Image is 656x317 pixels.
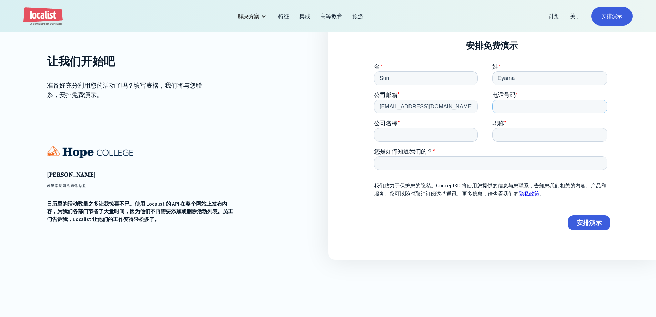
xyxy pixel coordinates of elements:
font: [PERSON_NAME] [47,171,96,179]
input: 安排演示 [194,152,236,167]
font: 计划 [549,13,560,20]
div: 解决方案 [232,8,273,24]
font: 电话号码 [118,28,142,36]
font: 特征 [278,13,289,20]
a: 旅游 [347,8,369,24]
font: 希望学院网络通讯总监 [47,184,87,188]
font: 安排演示 [602,13,622,19]
font: 解决方案 [238,13,260,20]
a: 高等教育 [315,8,347,24]
font: 准备好充分利用您的活动了吗？填写表格，我们将与您联系，安排免费演示。 [47,81,202,99]
font: 关于 [570,13,581,20]
font: 高等教育 [320,13,342,20]
font: 职称 [118,56,130,64]
font: 让我们开始吧 [47,55,115,69]
a: 计划 [544,8,565,24]
font: 日历里的活动数量之多让我惊喜不已。使用 Localist 的 API 在整个网站上发布内容，为我们各部门节省了大量时间，因为他们不再需要添加或删除活动列表。员工们告诉我，Localist 让他们... [47,200,233,222]
font: 安排免费演示 [466,41,518,51]
a: 特征 [273,8,294,24]
iframe: 表格 0 [374,63,610,236]
img: 希望学院徽标 [47,146,133,158]
font: 旅游 [352,13,363,20]
a: 隐私政策 [145,127,165,134]
a: 安排演示 [591,7,633,26]
font: 集成 [299,13,310,20]
a: 集成 [294,8,315,24]
font: 。 [165,127,171,134]
a: 关于 [565,8,586,24]
a: 家 [23,7,63,26]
